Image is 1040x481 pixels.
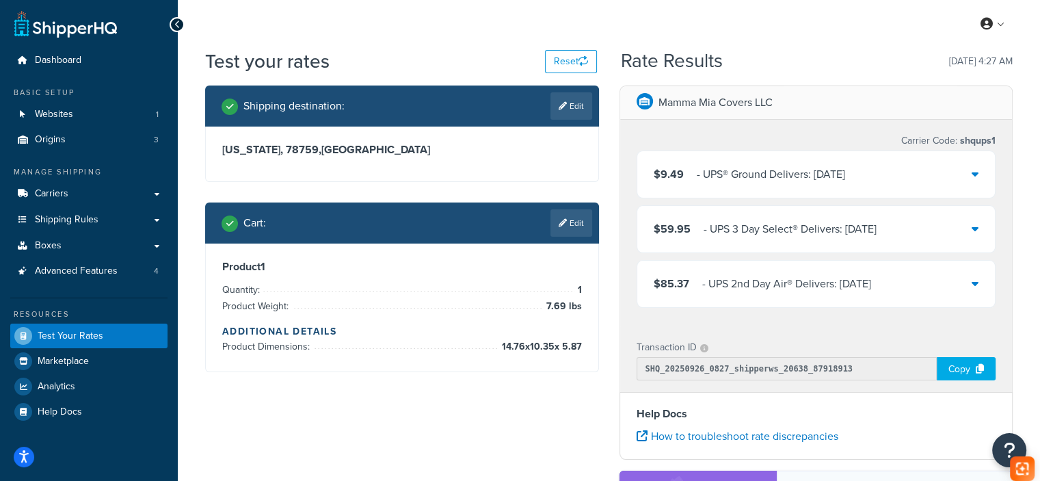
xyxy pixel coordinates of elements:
span: 7.69 lbs [543,298,582,315]
a: Advanced Features4 [10,259,168,284]
span: $59.95 [654,221,691,237]
span: 1 [574,282,582,298]
span: 1 [156,109,159,120]
button: Open Resource Center [992,433,1026,467]
div: Basic Setup [10,87,168,99]
a: Carriers [10,181,168,207]
a: How to troubleshoot rate discrepancies [637,428,838,444]
div: ‌‌‍‍ - UPS® Ground Delivers: [DATE] [697,165,845,184]
span: Product Dimensions: [222,339,313,354]
div: ‌‌‍‍ - UPS 2nd Day Air® Delivers: [DATE] [702,274,871,294]
span: Test Your Rates [38,330,103,342]
h2: Shipping destination : [243,100,345,112]
span: Quantity: [222,283,263,297]
span: Boxes [35,240,62,252]
span: Websites [35,109,73,120]
span: Marketplace [38,356,89,367]
div: Copy [937,357,996,380]
span: Advanced Features [35,265,118,277]
a: Dashboard [10,48,168,73]
h2: Rate Results [621,51,723,72]
p: Mamma Mia Covers LLC [658,93,773,112]
p: [DATE] 4:27 AM [949,52,1013,71]
li: Advanced Features [10,259,168,284]
span: $85.37 [654,276,689,291]
span: $9.49 [654,166,684,182]
h3: [US_STATE], 78759 , [GEOGRAPHIC_DATA] [222,143,582,157]
p: Carrier Code: [901,131,996,151]
a: Edit [550,209,592,237]
span: Origins [35,134,66,146]
span: 3 [154,134,159,146]
h4: Help Docs [637,406,996,422]
span: Carriers [35,188,68,200]
li: Origins [10,127,168,153]
span: Dashboard [35,55,81,66]
a: Origins3 [10,127,168,153]
li: Websites [10,102,168,127]
span: Analytics [38,381,75,393]
span: Product Weight: [222,299,292,313]
span: 14.76 x 10.35 x 5.87 [498,339,582,355]
h3: Product 1 [222,260,582,274]
a: Test Your Rates [10,324,168,348]
h1: Test your rates [205,48,330,75]
span: Help Docs [38,406,82,418]
a: Boxes [10,233,168,259]
a: Marketplace [10,349,168,374]
div: Resources [10,309,168,320]
a: Help Docs [10,400,168,424]
h4: Additional Details [222,324,582,339]
p: Transaction ID [637,338,697,357]
button: Reset [545,50,597,73]
h2: Cart : [243,217,266,229]
a: Shipping Rules [10,207,168,233]
span: shqups1 [957,133,996,148]
a: Analytics [10,374,168,399]
span: 4 [154,265,159,277]
a: Edit [550,92,592,120]
div: ‌‌‍‍ - UPS 3 Day Select® Delivers: [DATE] [704,220,877,239]
a: Websites1 [10,102,168,127]
div: Manage Shipping [10,166,168,178]
span: Shipping Rules [35,214,98,226]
